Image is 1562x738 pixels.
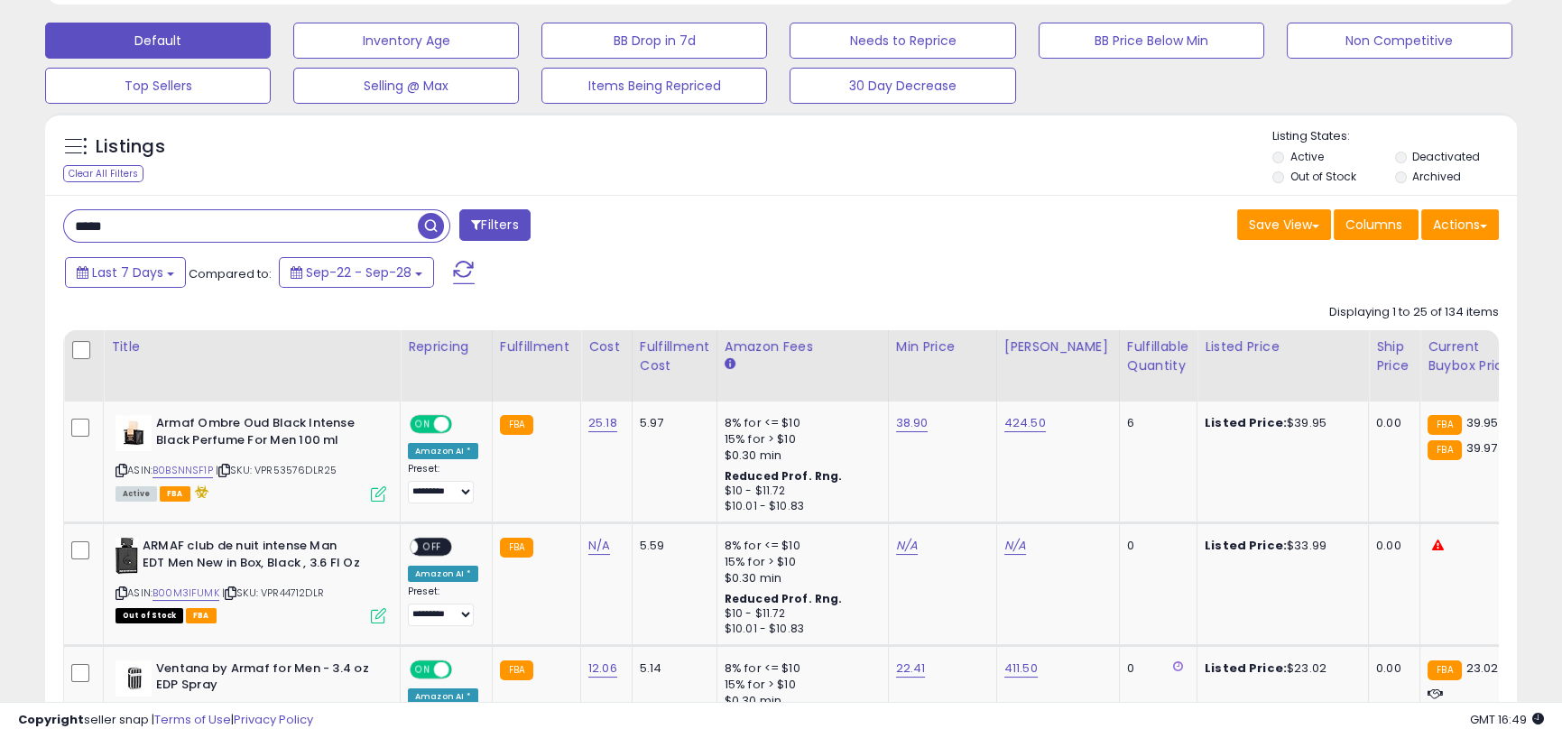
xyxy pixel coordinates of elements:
span: Columns [1345,216,1402,234]
div: 8% for <= $10 [725,660,874,677]
span: OFF [449,417,478,432]
a: 411.50 [1004,660,1038,678]
button: Actions [1421,209,1499,240]
b: ARMAF club de nuit intense Man EDT Men New in Box, Black , 3.6 Fl Oz [143,538,362,576]
button: Items Being Repriced [541,68,767,104]
a: N/A [588,537,610,555]
div: Clear All Filters [63,165,143,182]
span: 2025-10-6 16:49 GMT [1470,711,1544,728]
span: 39.97 [1466,439,1498,457]
div: 8% for <= $10 [725,415,874,431]
a: B0BSNNSF1P [153,463,213,478]
label: Archived [1412,169,1461,184]
span: All listings that are currently out of stock and unavailable for purchase on Amazon [116,608,183,623]
span: OFF [418,540,447,555]
div: 0 [1127,660,1183,677]
small: FBA [500,660,533,680]
label: Active [1289,149,1323,164]
button: Filters [459,209,530,241]
div: 0.00 [1376,415,1406,431]
div: 15% for > $10 [725,431,874,447]
button: Inventory Age [293,23,519,59]
div: 15% for > $10 [725,554,874,570]
a: 25.18 [588,414,617,432]
small: FBA [500,538,533,558]
div: Preset: [408,586,478,626]
div: Current Buybox Price [1428,337,1520,375]
div: [PERSON_NAME] [1004,337,1112,356]
div: 8% for <= $10 [725,538,874,554]
a: 424.50 [1004,414,1046,432]
div: 0.00 [1376,538,1406,554]
div: $33.99 [1205,538,1354,554]
span: All listings currently available for purchase on Amazon [116,486,157,502]
small: Amazon Fees. [725,356,735,373]
span: FBA [186,608,217,623]
a: N/A [1004,537,1026,555]
b: Listed Price: [1205,414,1287,431]
div: ASIN: [116,415,386,500]
p: Listing States: [1272,128,1517,145]
div: $23.02 [1205,660,1354,677]
div: 5.59 [640,538,703,554]
div: 6 [1127,415,1183,431]
button: Non Competitive [1287,23,1512,59]
h5: Listings [96,134,165,160]
div: $10.01 - $10.83 [725,499,874,514]
span: Last 7 Days [92,263,163,281]
a: Privacy Policy [234,711,313,728]
button: Sep-22 - Sep-28 [279,257,434,288]
span: ON [411,417,434,432]
div: Fulfillable Quantity [1127,337,1189,375]
div: Min Price [896,337,989,356]
a: B00M3IFUMK [153,586,219,601]
div: 0.00 [1376,660,1406,677]
b: Reduced Prof. Rng. [725,468,843,484]
a: 12.06 [588,660,617,678]
span: Compared to: [189,265,272,282]
button: Needs to Reprice [790,23,1015,59]
a: 38.90 [896,414,929,432]
div: ASIN: [116,538,386,622]
button: Columns [1334,209,1419,240]
img: 31YtxkzX2OL._SL40_.jpg [116,538,138,574]
a: N/A [896,537,918,555]
div: Ship Price [1376,337,1412,375]
button: 30 Day Decrease [790,68,1015,104]
b: Reduced Prof. Rng. [725,591,843,606]
div: Title [111,337,393,356]
span: OFF [449,661,478,677]
div: Preset: [408,463,478,503]
small: FBA [500,415,533,435]
button: Last 7 Days [65,257,186,288]
div: $10 - $11.72 [725,484,874,499]
div: 0 [1127,538,1183,554]
div: Listed Price [1205,337,1361,356]
b: Listed Price: [1205,537,1287,554]
a: 22.41 [896,660,926,678]
button: Save View [1237,209,1331,240]
b: Listed Price: [1205,660,1287,677]
label: Deactivated [1412,149,1480,164]
b: Armaf Ombre Oud Black Intense Black Perfume For Men 100 ml [156,415,375,453]
button: BB Price Below Min [1039,23,1264,59]
img: 31b3YlW4TnL._SL40_.jpg [116,415,152,451]
div: Fulfillment Cost [640,337,709,375]
span: 39.95 [1466,414,1499,431]
div: Repricing [408,337,485,356]
div: Cost [588,337,624,356]
b: Ventana by Armaf for Men - 3.4 oz EDP Spray [156,660,375,698]
small: FBA [1428,415,1461,435]
span: | SKU: VPR44712DLR [222,586,324,600]
i: hazardous material [190,485,209,498]
strong: Copyright [18,711,84,728]
div: 5.14 [640,660,703,677]
div: Fulfillment [500,337,573,356]
div: 15% for > $10 [725,677,874,693]
small: FBA [1428,660,1461,680]
div: $10.01 - $10.83 [725,622,874,637]
div: Amazon AI * [408,566,478,582]
div: $0.30 min [725,570,874,586]
span: | SKU: VPR53576DLR25 [216,463,337,477]
span: Sep-22 - Sep-28 [306,263,411,281]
